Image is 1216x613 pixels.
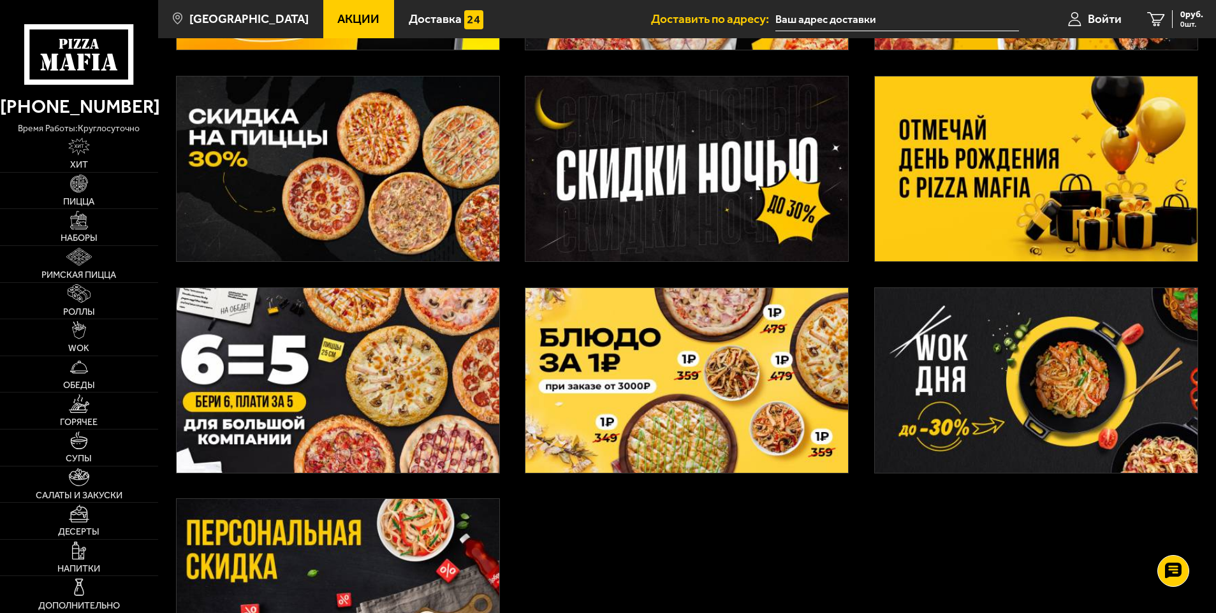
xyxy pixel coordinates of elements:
[1180,20,1203,28] span: 0 шт.
[68,344,89,353] span: WOK
[63,308,95,317] span: Роллы
[337,13,379,25] span: Акции
[409,13,462,25] span: Доставка
[58,528,99,537] span: Десерты
[36,491,122,500] span: Салаты и закуски
[464,10,483,29] img: 15daf4d41897b9f0e9f617042186c801.svg
[60,418,98,427] span: Горячее
[38,602,120,610] span: Дополнительно
[651,13,775,25] span: Доставить по адресу:
[66,454,92,463] span: Супы
[189,13,309,25] span: [GEOGRAPHIC_DATA]
[63,198,94,206] span: Пицца
[1180,10,1203,19] span: 0 руб.
[41,271,116,280] span: Римская пицца
[63,381,95,390] span: Обеды
[70,161,88,169] span: Хит
[61,234,98,243] span: Наборы
[57,565,100,573] span: Напитки
[775,8,1018,31] input: Ваш адрес доставки
[1088,13,1122,25] span: Войти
